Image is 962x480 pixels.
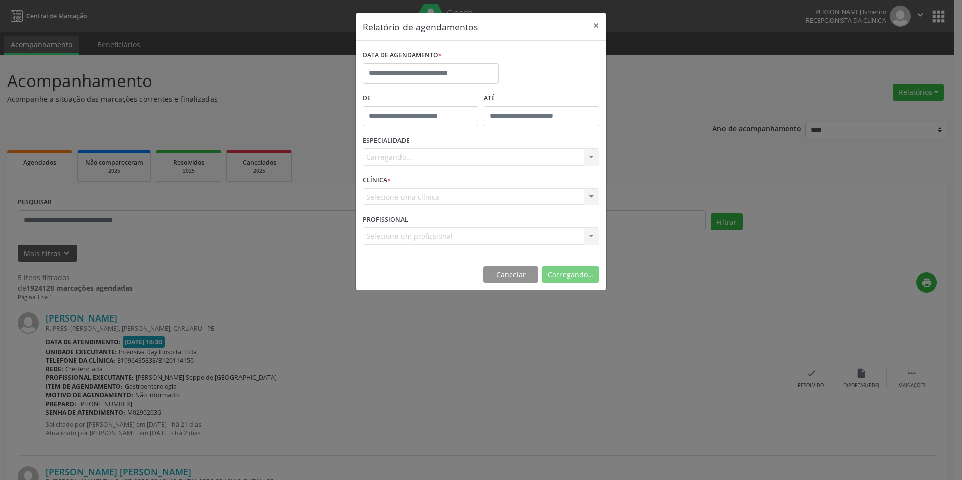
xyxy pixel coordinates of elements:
button: Close [586,13,606,38]
label: ATÉ [484,91,599,106]
label: De [363,91,478,106]
button: Cancelar [483,266,538,283]
label: DATA DE AGENDAMENTO [363,48,442,63]
button: Carregando... [542,266,599,283]
label: CLÍNICA [363,173,391,188]
label: PROFISSIONAL [363,212,408,227]
h5: Relatório de agendamentos [363,20,478,33]
label: ESPECIALIDADE [363,133,410,149]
